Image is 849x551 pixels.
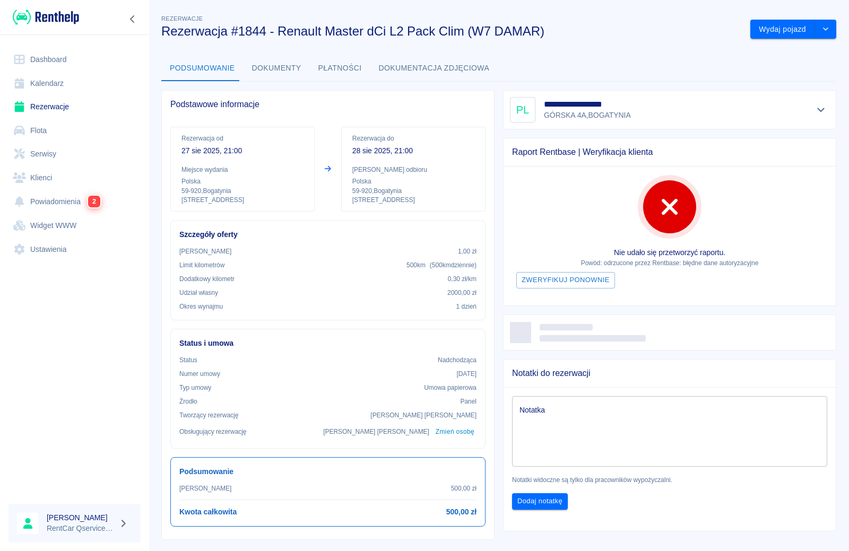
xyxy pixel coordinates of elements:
p: 2000,00 zł [447,288,477,298]
a: Dashboard [8,48,141,72]
p: Powód: odrzucone przez Rentbase: błędne dane autoryzacyjne [512,258,827,268]
a: Powiadomienia2 [8,189,141,214]
a: Widget WWW [8,214,141,238]
p: Miejsce wydania [181,165,304,174]
button: Zwiń nawigację [125,12,141,26]
a: Renthelp logo [8,8,79,26]
p: Udział własny [179,288,218,298]
p: 28 sie 2025, 21:00 [352,145,474,156]
p: [PERSON_NAME] [179,484,231,493]
a: Ustawienia [8,238,141,261]
p: Rezerwacja od [181,134,304,143]
button: Dodaj notatkę [512,493,568,510]
p: [STREET_ADDRESS] [181,196,304,205]
p: Limit kilometrów [179,260,224,270]
button: drop-down [815,20,836,39]
img: Renthelp logo [13,8,79,26]
span: Notatki do rezerwacji [512,368,827,379]
p: Panel [461,397,477,406]
p: Typ umowy [179,383,211,392]
p: 59-920 , Bogatynia [352,186,474,196]
h6: Status i umowa [179,338,477,349]
p: 1,00 zł [458,247,477,256]
p: 500 km [406,260,477,270]
p: Żrodło [179,397,197,406]
p: Nadchodząca [438,355,477,365]
h6: 500,00 zł [446,506,477,518]
p: RentCar Qservice Damar Parts [47,523,115,534]
button: Zmień osobę [434,424,477,440]
button: Wydaj pojazd [750,20,815,39]
p: Nie udało się przetworzyć raportu. [512,247,827,258]
p: Okres wynajmu [179,302,223,311]
h3: Rezerwacja #1844 - Renault Master dCi L2 Pack Clim (W7 DAMAR) [161,24,742,39]
p: Rezerwacja do [352,134,474,143]
button: Pokaż szczegóły [812,102,830,117]
p: Numer umowy [179,369,220,379]
span: 2 [88,196,100,207]
p: 500,00 zł [451,484,477,493]
p: Status [179,355,197,365]
h6: Podsumowanie [179,466,477,477]
a: Rezerwacje [8,95,141,119]
p: Polska [181,177,304,186]
span: Podstawowe informacje [170,99,486,110]
p: 0,30 zł /km [448,274,477,284]
p: Dodatkowy kilometr [179,274,235,284]
button: Dokumentacja zdjęciowa [370,56,498,81]
div: PL [510,97,535,123]
a: Flota [8,119,141,143]
a: Kalendarz [8,72,141,95]
p: Notatki widoczne są tylko dla pracowników wypożyczalni. [512,475,827,485]
p: [STREET_ADDRESS] [352,196,474,205]
h6: [PERSON_NAME] [47,512,115,523]
p: [PERSON_NAME] [179,247,231,256]
p: [PERSON_NAME] odbioru [352,165,474,174]
span: Raport Rentbase | Weryfikacja klienta [512,147,827,158]
p: [PERSON_NAME] [PERSON_NAME] [323,427,429,436]
span: ( 500 km dziennie ) [430,261,477,269]
p: [PERSON_NAME] [PERSON_NAME] [370,410,477,420]
button: Podsumowanie [161,56,244,81]
a: Serwisy [8,142,141,166]
p: 27 sie 2025, 21:00 [181,145,304,156]
p: GÓRSKA 4A , BOGATYNIA [544,110,631,121]
p: [DATE] [456,369,477,379]
span: Rezerwacje [161,15,203,22]
button: Zweryfikuj ponownie [516,272,615,288]
h6: Kwota całkowita [179,506,237,518]
h6: Szczegóły oferty [179,229,477,240]
button: Płatności [310,56,370,81]
p: Polska [352,177,474,186]
a: Klienci [8,166,141,190]
p: Tworzący rezerwację [179,410,238,420]
p: Umowa papierowa [424,383,477,392]
p: 59-920 , Bogatynia [181,186,304,196]
button: Dokumenty [244,56,310,81]
p: Obsługujący rezerwację [179,427,247,436]
p: 1 dzień [456,302,477,311]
